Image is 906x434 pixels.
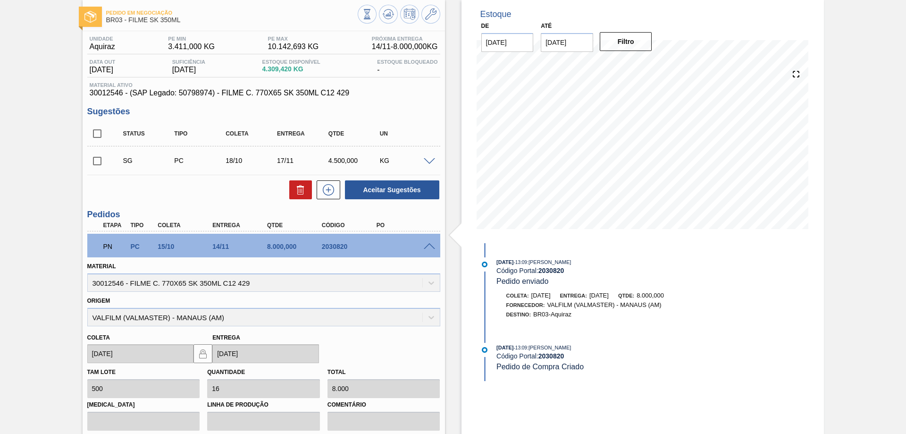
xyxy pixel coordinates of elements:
span: 3.411,000 KG [168,43,215,51]
span: Qtde: [618,293,634,298]
label: Origem [87,298,110,304]
div: Coleta [223,130,280,137]
div: PO [374,222,436,229]
span: VALFILM (VALMASTER) - MANAUS (AM) [547,301,661,308]
img: locked [197,348,209,359]
div: Qtde [265,222,326,229]
span: [DATE] [496,259,513,265]
label: Total [327,369,346,375]
div: Tipo [128,222,156,229]
span: Pedido de Compra Criado [496,363,584,371]
span: Aquiraz [90,43,115,51]
p: PN [103,243,127,250]
strong: 2030820 [538,352,564,360]
span: Entrega: [560,293,587,298]
div: 17/11/2025 [275,157,332,164]
span: Destino: [506,312,531,317]
label: Comentário [327,398,440,412]
button: Programar Estoque [400,5,419,24]
div: Pedido de Compra [172,157,229,164]
span: Próxima Entrega [372,36,438,42]
div: - [375,59,440,74]
div: Código [319,222,381,229]
div: 18/10/2025 [223,157,280,164]
div: UN [377,130,435,137]
span: [DATE] [172,66,205,74]
span: Estoque Disponível [262,59,320,65]
div: Pedido de Compra [128,243,156,250]
div: 8.000,000 [265,243,326,250]
div: Status [121,130,178,137]
div: Sugestão Criada [121,157,178,164]
label: Tam lote [87,369,116,375]
img: atual [482,262,487,267]
img: Ícone [84,11,96,23]
div: Pedido em Negociação [101,236,129,257]
span: Material ativo [90,82,438,88]
span: PE MIN [168,36,215,42]
span: 30012546 - (SAP Legado: 50798974) - FILME C. 770X65 SK 350ML C12 429 [90,89,438,97]
button: locked [193,344,212,363]
span: 8.000,000 [637,292,664,299]
span: Data out [90,59,116,65]
span: Suficiência [172,59,205,65]
span: - 13:09 [514,345,527,350]
div: Código Portal: [496,352,721,360]
span: 14/11 - 8.000,000 KG [372,43,438,51]
span: Estoque Bloqueado [377,59,437,65]
div: 2030820 [319,243,381,250]
span: Unidade [90,36,115,42]
img: atual [482,347,487,353]
span: Coleta: [506,293,529,298]
div: Aceitar Sugestões [340,179,440,200]
button: Visão Geral dos Estoques [358,5,377,24]
span: BR03-Aquiraz [533,311,571,318]
div: Excluir Sugestões [285,180,312,199]
span: 4.309,420 KG [262,66,320,73]
span: BR03 - FILME SK 350ML [106,17,358,24]
div: 14/11/2025 [210,243,271,250]
label: Entrega [212,334,240,341]
span: [DATE] [589,292,609,299]
span: Pedido em Negociação [106,10,358,16]
div: Nova sugestão [312,180,340,199]
div: Coleta [155,222,217,229]
span: [DATE] [531,292,551,299]
div: 15/10/2025 [155,243,217,250]
h3: Pedidos [87,210,440,220]
span: 10.142,693 KG [268,43,319,51]
input: dd/mm/yyyy [212,344,319,363]
label: Coleta [87,334,110,341]
div: Entrega [275,130,332,137]
label: Linha de Produção [207,398,320,412]
span: [DATE] [496,345,513,350]
div: Estoque [480,9,512,19]
div: Tipo [172,130,229,137]
input: dd/mm/yyyy [541,33,593,52]
input: dd/mm/yyyy [87,344,194,363]
span: Fornecedor: [506,302,545,308]
div: Código Portal: [496,267,721,274]
label: De [481,23,489,29]
span: : [PERSON_NAME] [527,259,571,265]
label: [MEDICAL_DATA] [87,398,200,412]
div: Entrega [210,222,271,229]
label: Quantidade [207,369,245,375]
div: KG [377,157,435,164]
div: 4.500,000 [326,157,383,164]
label: Até [541,23,552,29]
h3: Sugestões [87,107,440,117]
div: Etapa [101,222,129,229]
strong: 2030820 [538,267,564,274]
button: Filtro [600,32,652,51]
button: Ir ao Master Data / Geral [421,5,440,24]
span: Pedido enviado [496,277,548,285]
input: dd/mm/yyyy [481,33,534,52]
span: - 13:09 [514,260,527,265]
span: PE MAX [268,36,319,42]
div: Qtde [326,130,383,137]
button: Atualizar Gráfico [379,5,398,24]
label: Material [87,263,116,270]
span: [DATE] [90,66,116,74]
button: Aceitar Sugestões [345,180,439,199]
